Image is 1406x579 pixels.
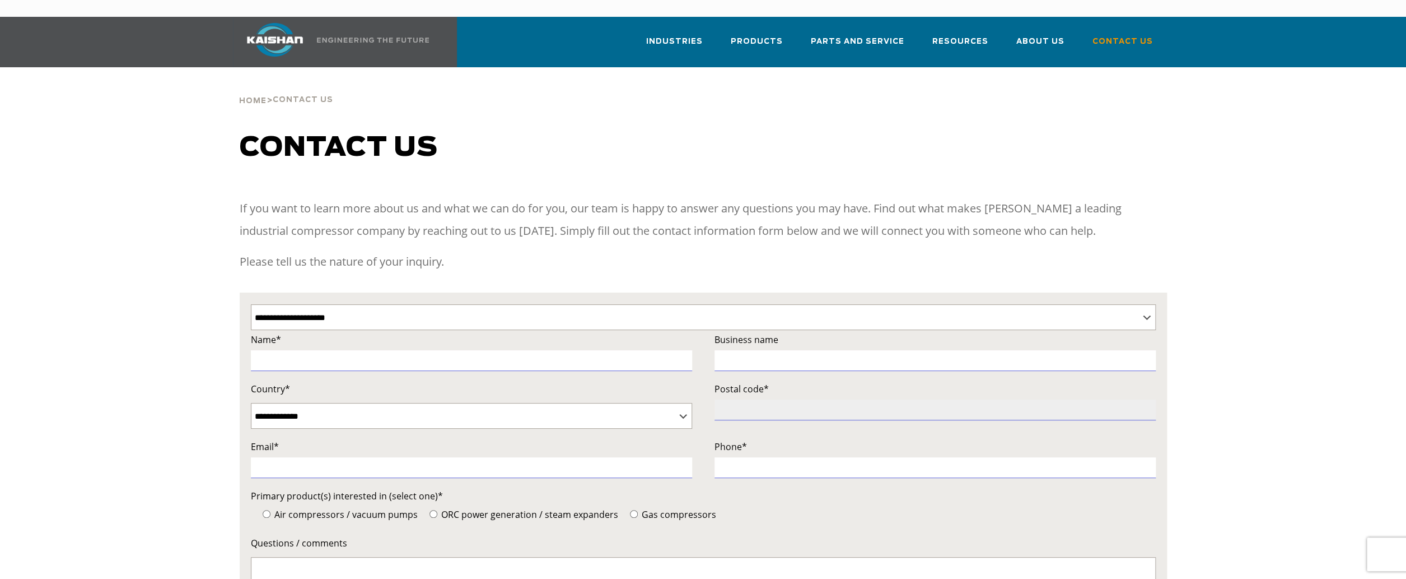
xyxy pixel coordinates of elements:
span: Gas compressors [639,508,716,521]
a: Industries [646,27,703,65]
span: Industries [646,35,703,48]
img: Engineering the future [317,38,429,43]
p: If you want to learn more about us and what we can do for you, our team is happy to answer any qu... [240,197,1167,242]
label: Business name [714,332,1156,348]
p: Please tell us the nature of your inquiry. [240,251,1167,273]
label: Postal code* [714,381,1156,397]
a: About Us [1016,27,1064,65]
span: About Us [1016,35,1064,48]
span: Home [239,98,267,105]
span: Contact Us [273,96,333,104]
label: Phone* [714,439,1156,455]
input: Air compressors / vacuum pumps [263,510,270,518]
span: ORC power generation / steam expanders [439,508,618,521]
a: Home [239,95,267,105]
a: Kaishan USA [233,17,431,67]
a: Contact Us [1092,27,1153,65]
a: Products [731,27,783,65]
label: Country* [251,381,692,397]
span: Contact us [240,135,438,161]
img: kaishan logo [233,23,317,57]
input: Gas compressors [630,510,638,518]
a: Parts and Service [811,27,904,65]
label: Email* [251,439,692,455]
span: Parts and Service [811,35,904,48]
span: Contact Us [1092,35,1153,48]
a: Resources [932,27,988,65]
label: Name* [251,332,692,348]
span: Resources [932,35,988,48]
input: ORC power generation / steam expanders [429,510,437,518]
label: Questions / comments [251,535,1156,551]
span: Air compressors / vacuum pumps [272,508,418,521]
span: Products [731,35,783,48]
div: > [239,67,333,110]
